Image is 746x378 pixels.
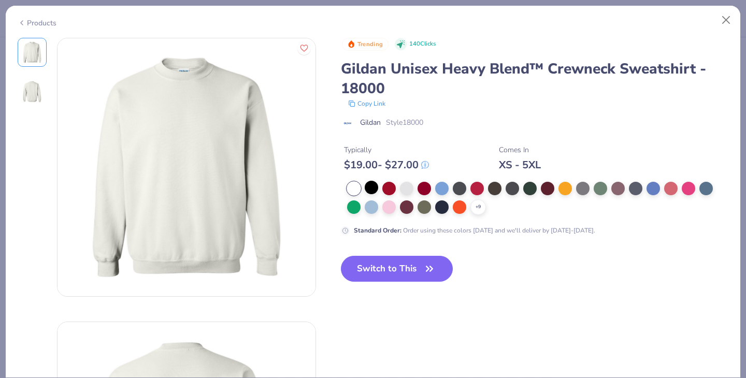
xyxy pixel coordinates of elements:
button: copy to clipboard [345,98,389,109]
div: $ 19.00 - $ 27.00 [344,158,429,171]
img: Back [20,79,45,104]
span: + 9 [476,203,481,211]
span: 140 Clicks [409,40,436,49]
div: Typically [344,144,429,155]
button: Switch to This [341,256,453,282]
span: Gildan [360,117,381,128]
div: Products [18,18,56,28]
img: Front [20,40,45,65]
img: brand logo [341,119,355,127]
button: Close [716,10,736,30]
div: Comes In [499,144,541,155]
img: Trending sort [347,40,355,48]
div: Order using these colors [DATE] and we'll deliver by [DATE]-[DATE]. [354,226,595,235]
button: Like [297,41,311,55]
div: Gildan Unisex Heavy Blend™ Crewneck Sweatshirt - 18000 [341,59,729,98]
button: Badge Button [342,38,389,51]
img: Front [58,38,315,296]
div: XS - 5XL [499,158,541,171]
span: Trending [357,41,383,47]
span: Style 18000 [386,117,423,128]
strong: Standard Order : [354,226,401,235]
